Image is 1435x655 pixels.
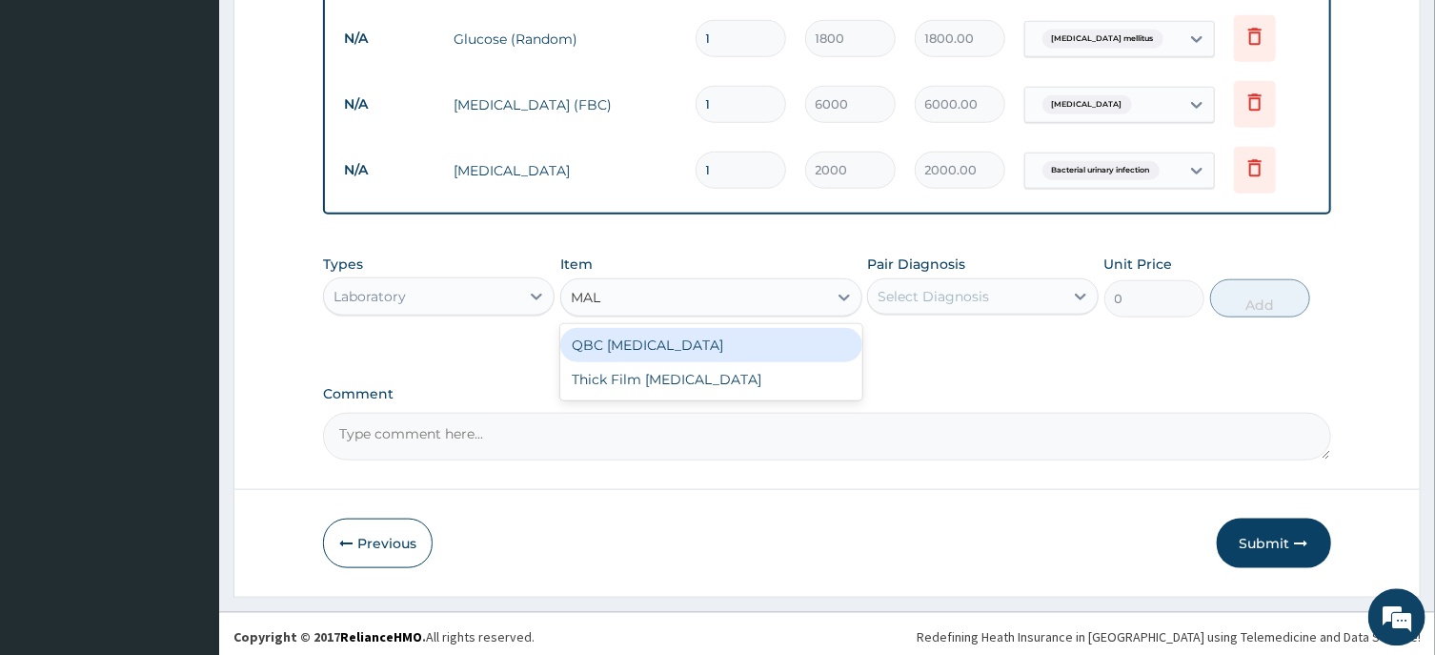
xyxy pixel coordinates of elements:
[1217,518,1331,567] button: Submit
[334,86,444,121] td: N/A
[35,95,77,143] img: d_794563401_company_1708531726252_794563401
[560,254,593,273] label: Item
[323,518,433,567] button: Previous
[444,85,685,123] td: [MEDICAL_DATA] (FBC)
[334,152,444,187] td: N/A
[444,19,685,57] td: Glucose (Random)
[323,256,363,272] label: Types
[1042,160,1160,179] span: Bacterial urinary infection
[99,107,320,132] div: Chat with us now
[333,286,406,305] div: Laboratory
[867,254,965,273] label: Pair Diagnosis
[1042,94,1132,113] span: [MEDICAL_DATA]
[313,10,358,55] div: Minimize live chat window
[560,327,862,361] div: QBC [MEDICAL_DATA]
[323,385,1330,401] label: Comment
[1104,254,1173,273] label: Unit Price
[560,361,862,396] div: Thick Film [MEDICAL_DATA]
[111,202,263,395] span: We're online!
[233,627,426,645] strong: Copyright © 2017 .
[10,445,363,512] textarea: Type your message and hit 'Enter'
[334,20,444,55] td: N/A
[1210,278,1311,317] button: Add
[340,627,422,645] a: RelianceHMO
[1042,29,1163,48] span: [MEDICAL_DATA] mellitus
[444,151,685,189] td: [MEDICAL_DATA]
[878,286,989,305] div: Select Diagnosis
[917,626,1421,645] div: Redefining Heath Insurance in [GEOGRAPHIC_DATA] using Telemedicine and Data Science!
